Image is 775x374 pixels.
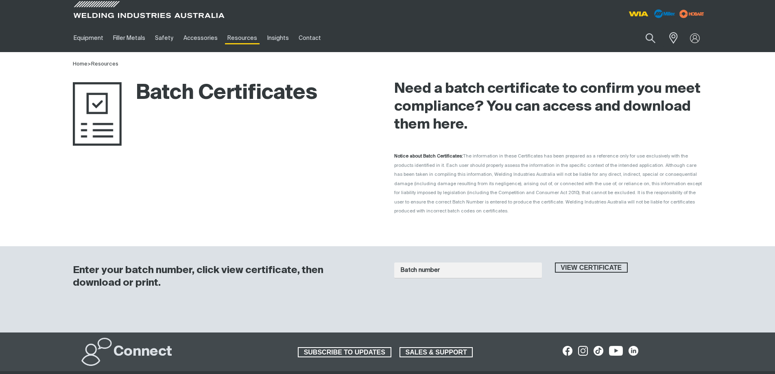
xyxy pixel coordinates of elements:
[87,61,91,67] span: >
[394,154,463,158] strong: Notice about Batch Certificates:
[556,262,627,273] span: View certificate
[626,28,664,48] input: Product name or item number...
[179,24,223,52] a: Accessories
[91,61,118,67] a: Resources
[555,262,628,273] button: View certificate
[223,24,262,52] a: Resources
[262,24,293,52] a: Insights
[400,347,473,358] a: SALES & SUPPORT
[69,24,547,52] nav: Main
[150,24,178,52] a: Safety
[394,154,702,213] span: The information in these Certificates has been prepared as a reference only for use exclusively w...
[298,347,391,358] a: SUBSCRIBE TO UPDATES
[299,347,391,358] span: SUBSCRIBE TO UPDATES
[394,80,703,134] h2: Need a batch certificate to confirm you meet compliance? You can access and download them here.
[637,28,664,48] button: Search products
[294,24,326,52] a: Contact
[114,343,172,361] h2: Connect
[73,80,317,107] h1: Batch Certificates
[677,8,707,20] img: miller
[73,264,373,289] h3: Enter your batch number, click view certificate, then download or print.
[73,61,87,67] a: Home
[108,24,150,52] a: Filler Metals
[400,347,472,358] span: SALES & SUPPORT
[69,24,108,52] a: Equipment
